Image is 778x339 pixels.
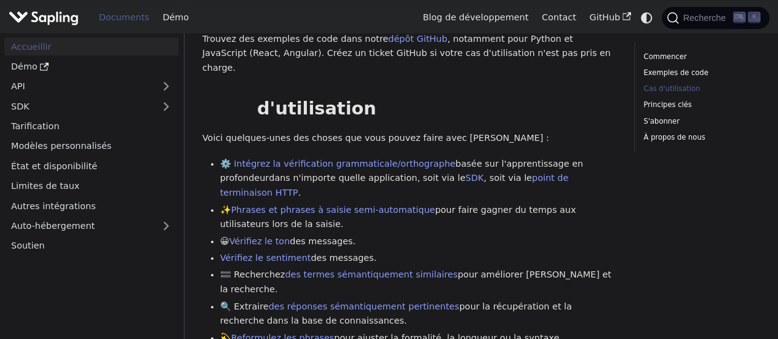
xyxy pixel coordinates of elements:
a: Commencer [643,51,756,63]
a: Auto-hébergement [4,217,178,235]
font: Voici quelques-unes des choses que vous pouvez faire avec [PERSON_NAME] : [202,133,549,143]
font: Trouvez des exemples de code dans notre [202,34,388,44]
font: État et disponibilité [11,161,97,171]
a: Tarification [4,118,178,135]
a: API [4,78,154,95]
a: Démo [156,8,196,27]
font: S'abonner [643,117,679,126]
font: Auto-hébergement [11,221,95,231]
a: Sapling.ai [9,9,83,26]
font: Soutien [11,241,45,250]
font: GitHub [589,12,620,22]
a: Vérifiez le ton [229,236,290,246]
font: Exemples de code [643,68,708,77]
button: Développer la catégorie « SDK » de la barre latérale [154,97,178,115]
a: Modèles personnalisés [4,137,178,155]
font: des messages. [290,236,355,246]
font: des messages. [311,253,376,263]
a: Contact [535,8,583,27]
font: Tarification [11,121,60,131]
a: S'abonner [643,116,756,127]
button: Rechercher (Ctrl+K) [662,7,769,29]
a: Vérifiez le sentiment [220,253,311,263]
font: Modèles personnalisés [11,141,111,151]
font: ✨ [220,205,231,215]
button: Développer la catégorie « API » de la barre latérale [154,78,178,95]
font: Blog de développement [423,12,528,22]
font: Principes clés [643,100,691,109]
font: pour améliorer [PERSON_NAME] et la recherche. [220,269,611,294]
font: Limites de taux [11,181,79,191]
a: Démo [4,58,178,76]
a: Soutien [4,237,178,255]
font: . [298,188,301,197]
font: 🔍 Extraire [220,301,269,311]
a: GitHub [582,8,637,27]
a: Limites de taux [4,177,178,195]
a: Autres intégrations [4,197,178,215]
font: Cas d'utilisation [643,84,700,93]
a: ⚙️ Intégrez la vérification grammaticale/orthographe [220,159,456,169]
font: , notamment pour Python et JavaScript (React, Angular). Créez un ticket GitHub si votre cas d'uti... [202,34,611,73]
a: Exemples de code [643,67,756,79]
font: Commencer [643,52,686,61]
a: État et disponibilité [4,157,178,175]
a: SDK [466,173,484,183]
img: Sapling.ai [9,9,79,26]
a: SDK [4,97,154,115]
a: Accueillir [4,38,178,55]
font: Recherche [683,13,726,23]
font: 😀 [220,236,229,246]
font: API [11,81,25,91]
font: SDK [11,102,30,111]
font: Accueillir [11,42,51,52]
font: d'utilisation [257,98,376,119]
font: Démo [162,12,189,22]
a: des réponses sémantiquement pertinentes [269,301,459,311]
a: À propos de nous [643,132,756,143]
a: des termes sémantiquement similaires [285,269,458,279]
a: Principes clés [643,99,756,111]
font: 🟰 Recherchez [220,269,285,279]
kbd: K [748,12,760,23]
font: dans n'importe quelle application, soit via le [269,173,466,183]
a: Cas d'utilisation [643,83,756,95]
a: Blog de développement [416,8,534,27]
font: À propos de nous [643,133,705,142]
font: Contact [542,12,576,22]
font: Documents [99,12,149,22]
a: Phrases et phrases à saisie semi-automatique [231,205,435,215]
button: Basculer entre le mode sombre et le mode clair (actuellement le mode système) [638,9,656,26]
a: dépôt GitHub [388,34,447,44]
a: Documents [92,8,156,27]
font: Autres intégrations [11,201,96,211]
font: Démo [11,62,38,71]
font: , soit via le [483,173,531,183]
